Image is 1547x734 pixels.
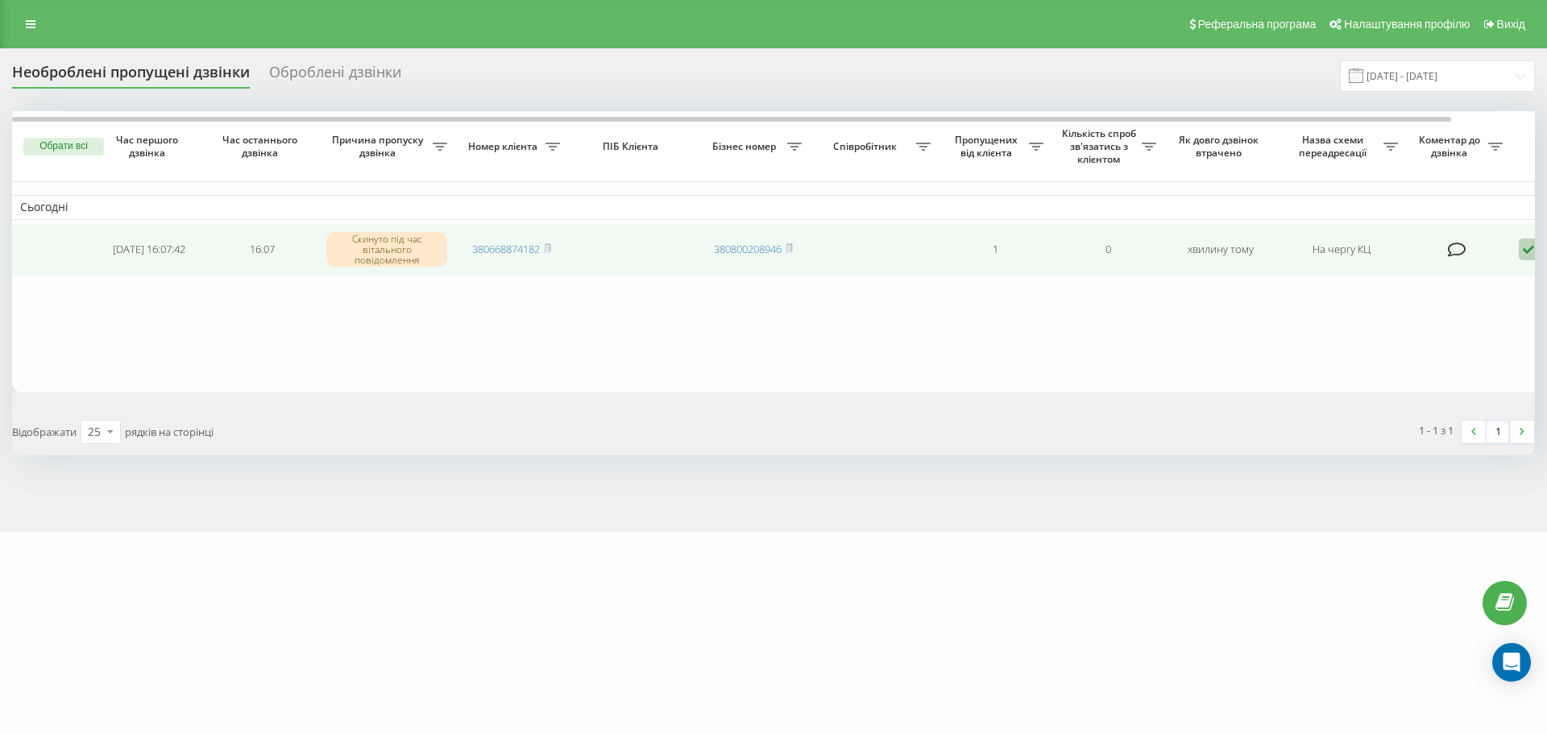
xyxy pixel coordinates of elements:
[326,232,447,267] div: Скинуто під час вітального повідомлення
[1419,422,1454,438] div: 1 - 1 з 1
[23,138,104,156] button: Обрати всі
[582,140,683,153] span: ПІБ Клієнта
[326,134,433,159] span: Причина пропуску дзвінка
[12,425,77,439] span: Відображати
[463,140,545,153] span: Номер клієнта
[12,64,250,89] div: Необроблені пропущені дзвінки
[1198,18,1317,31] span: Реферальна програма
[1344,18,1470,31] span: Налаштування профілю
[1051,223,1164,276] td: 0
[818,140,916,153] span: Співробітник
[714,242,782,256] a: 380800208946
[205,223,318,276] td: 16:07
[269,64,401,89] div: Оброблені дзвінки
[218,134,305,159] span: Час останнього дзвінка
[705,140,787,153] span: Бізнес номер
[1164,223,1277,276] td: хвилину тому
[947,134,1029,159] span: Пропущених від клієнта
[1060,127,1142,165] span: Кількість спроб зв'язатись з клієнтом
[1277,223,1406,276] td: На чергу КЦ
[88,424,101,440] div: 25
[1414,134,1488,159] span: Коментар до дзвінка
[1177,134,1264,159] span: Як довго дзвінок втрачено
[1486,421,1510,443] a: 1
[125,425,214,439] span: рядків на сторінці
[939,223,1051,276] td: 1
[472,242,540,256] a: 380668874182
[106,134,193,159] span: Час першого дзвінка
[1492,643,1531,682] div: Open Intercom Messenger
[1497,18,1525,31] span: Вихід
[93,223,205,276] td: [DATE] 16:07:42
[1285,134,1383,159] span: Назва схеми переадресації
